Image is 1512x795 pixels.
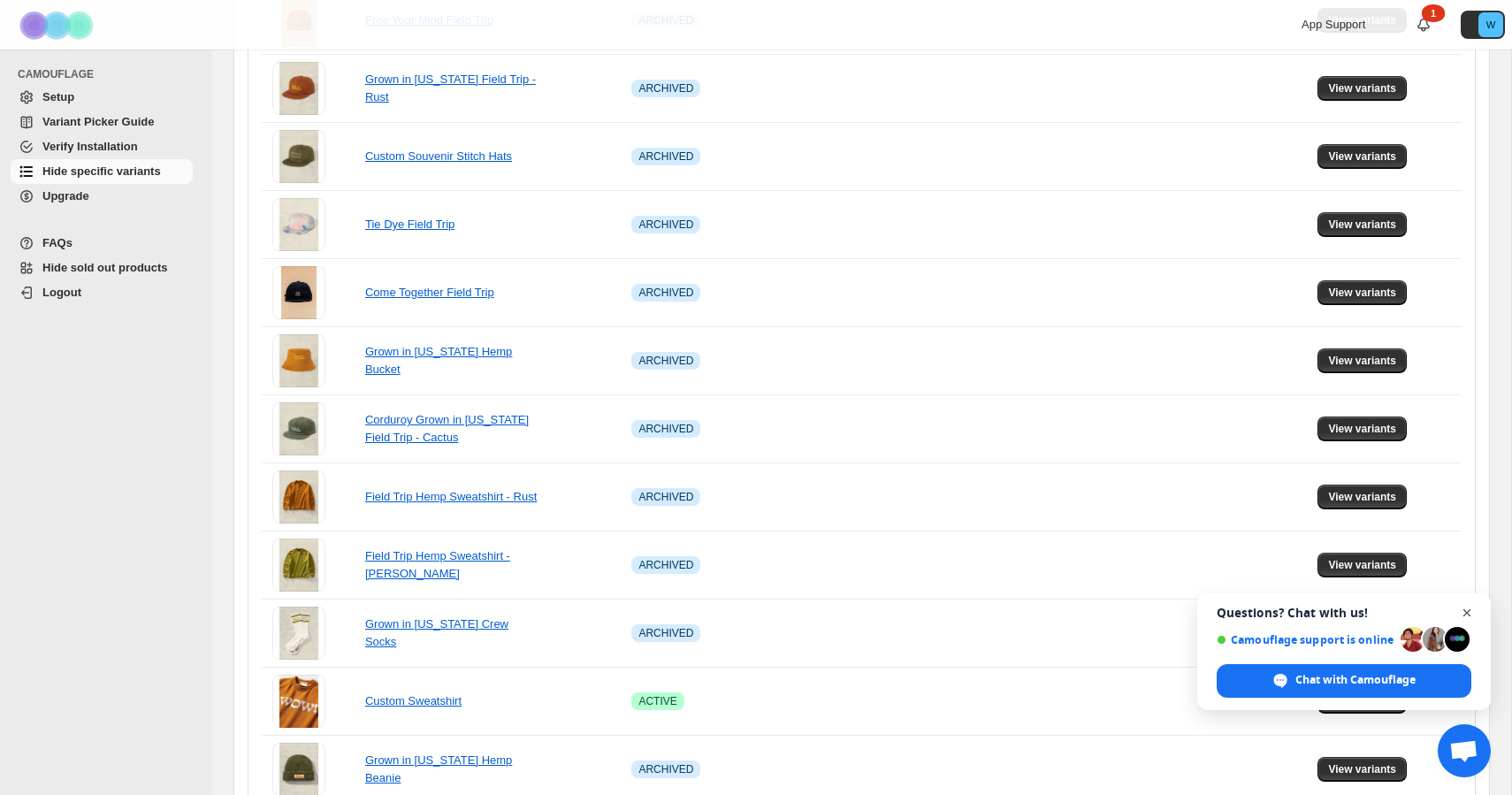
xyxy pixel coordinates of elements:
[638,694,676,708] span: ACTIVE
[42,189,89,203] span: Upgrade
[11,134,193,159] a: Verify Installation
[638,218,693,232] span: ARCHIVED
[1328,762,1396,776] span: View variants
[1217,664,1471,698] span: Chat with Camouflage
[42,140,138,153] span: Verify Installation
[365,345,512,376] a: Grown in [US_STATE] Hemp Bucket
[638,81,693,96] span: ARCHIVED
[42,115,154,128] span: Variant Picker Guide
[365,413,529,444] a: Corduroy Grown in [US_STATE] Field Trip - Cactus
[1328,558,1396,572] span: View variants
[11,184,193,209] a: Upgrade
[365,694,462,707] a: Custom Sweatshirt
[365,218,454,231] a: Tie Dye Field Trip
[1328,286,1396,300] span: View variants
[1328,81,1396,96] span: View variants
[1302,18,1365,31] span: App Support
[1328,218,1396,232] span: View variants
[638,354,693,368] span: ARCHIVED
[1317,485,1407,509] button: View variants
[638,626,693,640] span: ARCHIVED
[11,110,193,134] a: Variant Picker Guide
[1317,417,1407,441] button: View variants
[1328,422,1396,436] span: View variants
[638,558,693,572] span: ARCHIVED
[638,422,693,436] span: ARCHIVED
[1328,354,1396,368] span: View variants
[1478,12,1503,37] span: Avatar with initials W
[11,159,193,184] a: Hide specific variants
[1317,757,1407,782] button: View variants
[1317,144,1407,169] button: View variants
[42,90,74,103] span: Setup
[365,490,537,503] a: Field Trip Hemp Sweatshirt - Rust
[1317,76,1407,101] button: View variants
[14,1,103,50] img: Camouflage
[1217,633,1394,646] span: Camouflage support is online
[18,67,200,81] span: CAMOUFLAGE
[42,236,73,249] span: FAQs
[11,256,193,280] a: Hide sold out products
[365,617,508,648] a: Grown in [US_STATE] Crew Socks
[42,261,168,274] span: Hide sold out products
[1217,606,1471,620] span: Questions? Chat with us!
[1438,724,1491,777] a: Open chat
[1317,348,1407,373] button: View variants
[1317,212,1407,237] button: View variants
[1415,16,1432,34] a: 1
[638,762,693,776] span: ARCHIVED
[1295,672,1416,688] span: Chat with Camouflage
[1317,280,1407,305] button: View variants
[365,149,512,163] a: Custom Souvenir Stitch Hats
[1461,11,1505,39] button: Avatar with initials W
[1422,4,1445,22] div: 1
[365,753,512,784] a: Grown in [US_STATE] Hemp Beanie
[1328,490,1396,504] span: View variants
[11,231,193,256] a: FAQs
[365,73,536,103] a: Grown in [US_STATE] Field Trip - Rust
[638,286,693,300] span: ARCHIVED
[1328,149,1396,164] span: View variants
[42,164,161,178] span: Hide specific variants
[365,286,494,299] a: Come Together Field Trip
[638,149,693,164] span: ARCHIVED
[1486,19,1496,30] text: W
[42,286,81,299] span: Logout
[365,549,510,580] a: Field Trip Hemp Sweatshirt - [PERSON_NAME]
[638,490,693,504] span: ARCHIVED
[11,85,193,110] a: Setup
[1317,553,1407,577] button: View variants
[11,280,193,305] a: Logout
